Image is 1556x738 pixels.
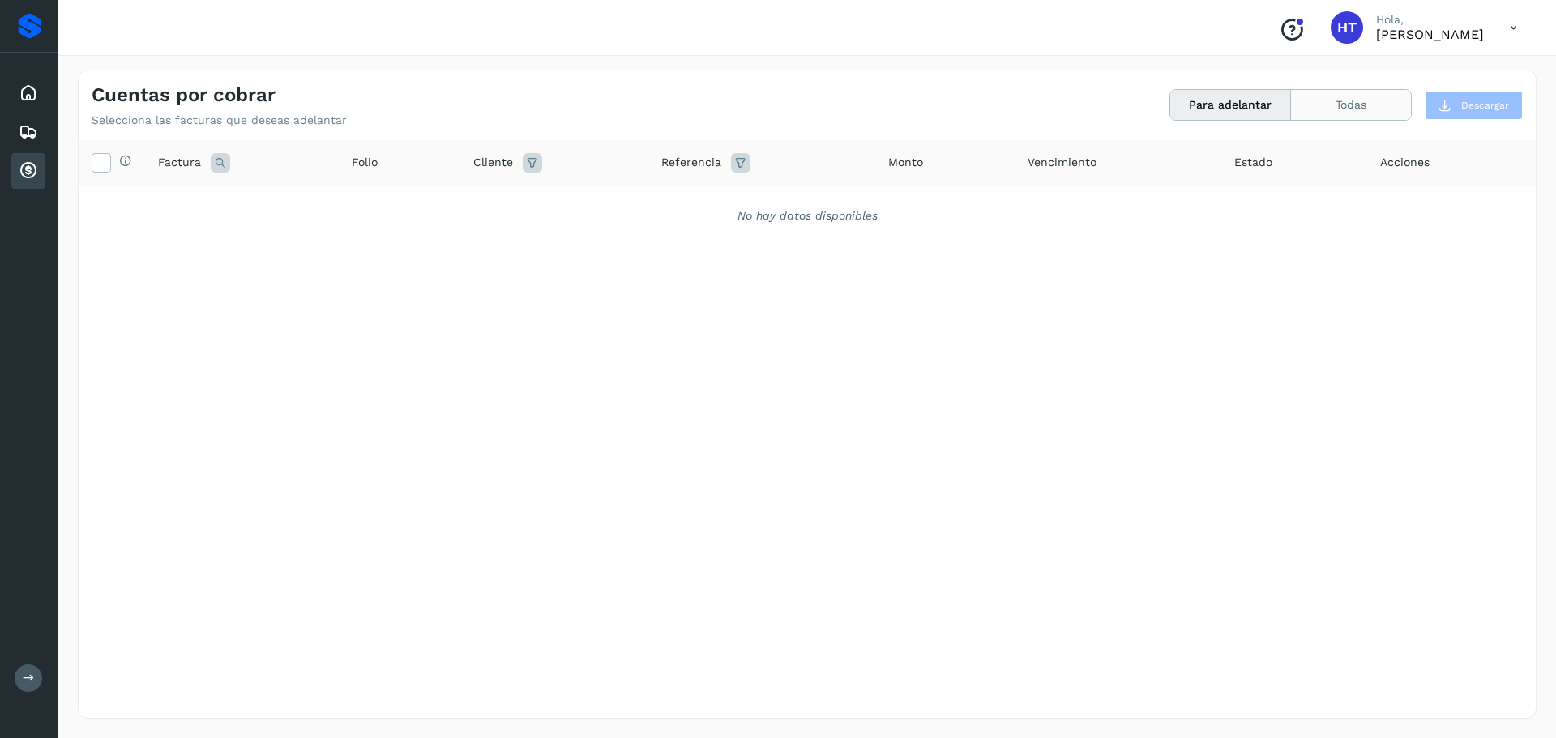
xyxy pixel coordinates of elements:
[1028,154,1096,171] span: Vencimiento
[1425,91,1523,120] button: Descargar
[1170,90,1291,120] button: Para adelantar
[1380,154,1430,171] span: Acciones
[1461,98,1509,113] span: Descargar
[158,154,201,171] span: Factura
[352,154,378,171] span: Folio
[92,113,347,127] p: Selecciona las facturas que deseas adelantar
[1291,90,1411,120] button: Todas
[888,154,923,171] span: Monto
[11,114,45,150] div: Embarques
[11,153,45,189] div: Cuentas por cobrar
[100,207,1515,224] div: No hay datos disponibles
[1376,13,1484,27] p: Hola,
[473,154,513,171] span: Cliente
[11,75,45,111] div: Inicio
[92,83,276,107] h4: Cuentas por cobrar
[1376,27,1484,42] p: Hugo Torres Aguilar
[661,154,721,171] span: Referencia
[1234,154,1272,171] span: Estado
